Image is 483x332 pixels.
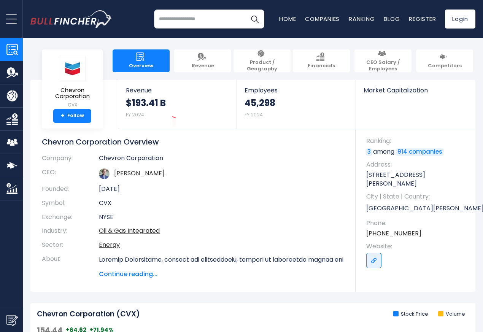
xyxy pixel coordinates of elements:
th: About [42,252,99,279]
span: Competitors [428,63,462,69]
a: 3 [366,148,372,156]
a: Product / Geography [234,49,291,72]
th: Sector: [42,238,99,252]
button: Search [245,10,264,29]
span: Market Capitalization [364,87,467,94]
a: Go to link [366,253,381,268]
span: Financials [308,63,335,69]
p: [STREET_ADDRESS][PERSON_NAME] [366,171,468,188]
li: Volume [438,311,465,318]
a: Oil & Gas Integrated [99,226,160,235]
h1: Chevron Corporation Overview [42,137,344,147]
a: Competitors [416,49,473,72]
a: Employees 45,298 FY 2024 [237,80,355,129]
a: ceo [114,169,165,178]
span: Revenue [126,87,229,94]
td: Chevron Corporation [99,154,344,165]
span: Ranking: [366,137,468,145]
a: Overview [113,49,170,72]
a: Go to homepage [30,10,112,28]
strong: 45,298 [245,97,275,109]
span: Overview [129,63,153,69]
a: +Follow [53,109,91,123]
td: NYSE [99,210,344,224]
th: Founded: [42,182,99,196]
a: Blog [384,15,400,23]
td: CVX [99,196,344,210]
span: Continue reading... [99,270,344,279]
img: bullfincher logo [30,10,112,28]
a: Revenue $193.41 B FY 2024 [118,80,237,129]
strong: $193.41 B [126,97,166,109]
th: Company: [42,154,99,165]
p: among [366,148,468,156]
a: Chevron Corporation CVX [48,56,97,109]
a: CEO Salary / Employees [354,49,412,72]
a: Home [279,15,296,23]
a: Register [409,15,436,23]
td: [DATE] [99,182,344,196]
a: Financials [293,49,350,72]
th: Industry: [42,224,99,238]
span: Address: [366,160,468,169]
a: Login [445,10,475,29]
li: Stock Price [393,311,428,318]
a: Energy [99,240,120,249]
a: Companies [305,15,340,23]
span: CEO Salary / Employees [358,59,408,72]
th: Symbol: [42,196,99,210]
span: Product / Geography [237,59,287,72]
small: FY 2024 [245,111,263,118]
a: 914 companies [396,148,443,156]
span: Revenue [192,63,214,69]
small: CVX [48,102,97,108]
span: City | State | Country: [366,192,468,201]
small: FY 2024 [126,111,144,118]
th: Exchange: [42,210,99,224]
strong: + [61,113,65,119]
a: Ranking [349,15,375,23]
span: Phone: [366,219,468,227]
p: [GEOGRAPHIC_DATA][PERSON_NAME] | [GEOGRAPHIC_DATA] | US [366,203,468,214]
a: [PHONE_NUMBER] [366,229,421,238]
span: Chevron Corporation [48,87,97,100]
a: Revenue [174,49,231,72]
h2: Chevron Corporation (CVX) [37,310,140,319]
span: Website: [366,242,468,251]
a: Market Capitalization [356,80,475,107]
img: michael-k-wirth.jpg [99,168,110,179]
span: Employees [245,87,348,94]
th: CEO: [42,165,99,182]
